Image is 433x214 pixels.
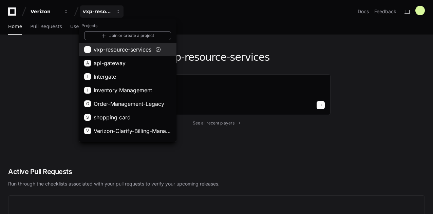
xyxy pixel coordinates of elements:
span: See all recent players [193,120,234,126]
span: Pull Requests [30,24,62,28]
a: Pull Requests [30,19,62,35]
a: Join or create a project [84,31,171,40]
div: Verizon [31,8,60,15]
div: I [84,73,91,80]
h1: Projects [79,20,176,31]
span: vxp-resource-services [94,45,151,54]
span: Users [70,24,83,28]
button: vxp-resource-services [80,5,124,18]
span: Intergate [94,73,116,81]
div: I [84,87,91,94]
div: Verizon [79,19,176,142]
span: Verizon-Clarify-Billing-Management [94,127,171,135]
a: Users [70,19,83,35]
span: Inventory Management [94,86,152,94]
a: See all recent players [102,120,331,126]
span: Order-Management-Legacy [94,100,164,108]
button: Verizon [28,5,71,18]
button: Feedback [374,8,396,15]
span: api-gateway [94,59,126,67]
h1: vxp-resource-services [102,51,331,63]
p: Run through the checklists associated with your pull requests to verify your upcoming releases. [8,180,425,187]
a: Docs [358,8,369,15]
div: vxp-resource-services [83,8,112,15]
div: A [84,60,91,66]
div: V [84,128,91,134]
div: S [84,114,91,121]
div: O [84,100,91,107]
span: Home [8,24,22,28]
span: shopping card [94,113,131,121]
h2: Active Pull Requests [8,167,425,176]
a: Home [8,19,22,35]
